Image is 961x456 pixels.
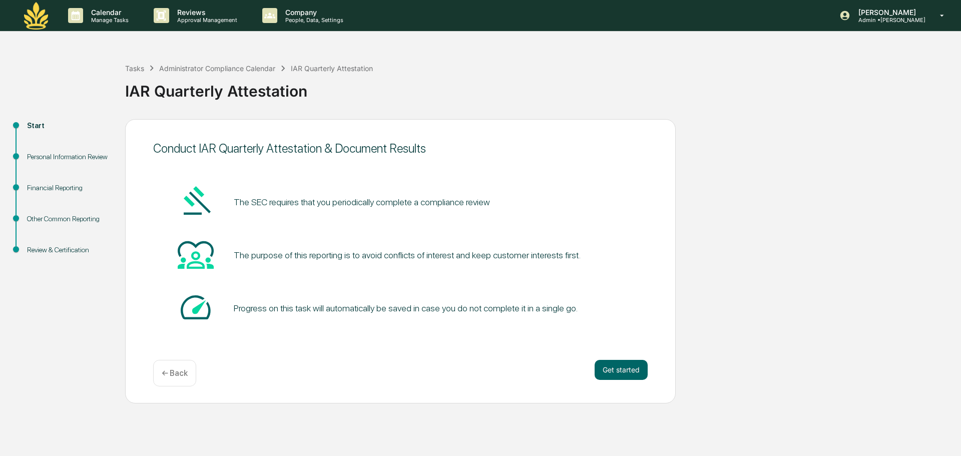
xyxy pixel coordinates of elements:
[27,121,109,131] div: Start
[169,8,242,17] p: Reviews
[27,214,109,224] div: Other Common Reporting
[153,141,648,156] div: Conduct IAR Quarterly Attestation & Document Results
[234,303,578,313] div: Progress on this task will automatically be saved in case you do not complete it in a single go.
[178,289,214,325] img: Speed-dial
[27,183,109,193] div: Financial Reporting
[169,17,242,24] p: Approval Management
[178,183,214,219] img: Gavel
[277,17,348,24] p: People, Data, Settings
[83,17,134,24] p: Manage Tasks
[595,360,648,380] button: Get started
[159,64,275,73] div: Administrator Compliance Calendar
[162,368,188,378] p: ← Back
[850,8,925,17] p: [PERSON_NAME]
[234,195,490,209] pre: The SEC requires that you periodically complete a compliance review
[125,74,956,100] div: IAR Quarterly Attestation
[125,64,144,73] div: Tasks
[83,8,134,17] p: Calendar
[291,64,373,73] div: IAR Quarterly Attestation
[24,2,48,30] img: logo
[178,236,214,272] img: Heart
[277,8,348,17] p: Company
[27,245,109,255] div: Review & Certification
[27,152,109,162] div: Personal Information Review
[234,250,581,260] div: The purpose of this reporting is to avoid conflicts of interest and keep customer interests first.
[850,17,925,24] p: Admin • [PERSON_NAME]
